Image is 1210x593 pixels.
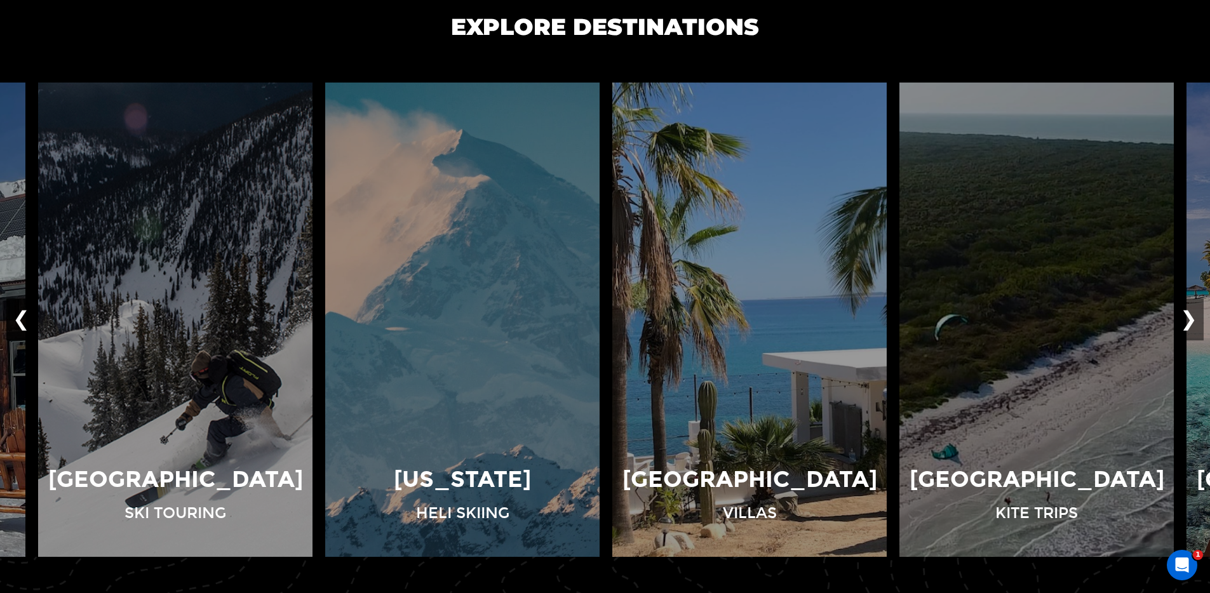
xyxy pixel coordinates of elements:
[995,502,1078,524] p: Kite Trips
[48,463,303,496] p: [GEOGRAPHIC_DATA]
[622,463,877,496] p: [GEOGRAPHIC_DATA]
[723,502,777,524] p: Villas
[6,299,36,341] button: ❮
[910,463,1164,496] p: [GEOGRAPHIC_DATA]
[1193,550,1203,560] span: 1
[1174,299,1204,341] button: ❯
[394,463,531,496] p: [US_STATE]
[124,502,226,524] p: Ski Touring
[416,502,509,524] p: Heli Skiing
[1167,550,1197,580] iframe: Intercom live chat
